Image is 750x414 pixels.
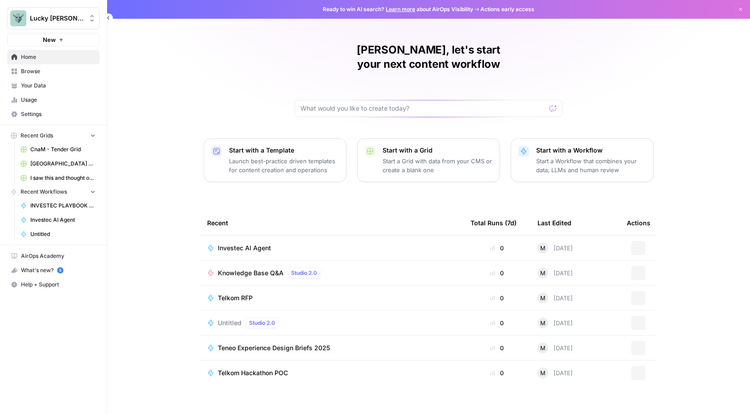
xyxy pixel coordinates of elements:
[57,267,63,273] a: 5
[21,252,96,260] span: AirOps Academy
[17,199,100,213] a: INVESTEC PLAYBOOK - Segment Insight per customer
[30,145,96,153] span: CnaM - Tender Grid
[537,243,573,253] div: [DATE]
[21,82,96,90] span: Your Data
[7,79,100,93] a: Your Data
[471,244,523,253] div: 0
[471,344,523,352] div: 0
[540,368,546,377] span: M
[300,104,546,113] input: What would you like to create today?
[7,249,100,263] a: AirOps Academy
[229,146,339,155] p: Start with a Template
[540,294,546,302] span: M
[540,244,546,253] span: M
[383,157,492,174] p: Start a Grid with data from your CMS or create a blank one
[471,368,523,377] div: 0
[207,211,456,235] div: Recent
[537,343,573,353] div: [DATE]
[43,35,56,44] span: New
[536,157,646,174] p: Start a Workflow that combines your data, LLMs and human review
[218,294,253,302] span: Telkom RFP
[204,138,346,182] button: Start with a TemplateLaunch best-practice driven templates for content creation and operations
[218,244,271,253] span: Investec AI Agent
[7,64,100,79] a: Browse
[218,269,283,277] span: Knowledge Base Q&A
[7,263,100,277] button: What's new? 5
[323,5,473,13] span: Ready to win AI search? about AirOps Visibility
[207,368,456,377] a: Telkom Hackathon POC
[7,7,100,29] button: Workspace: Lucky Beard
[30,216,96,224] span: Investec AI Agent
[17,213,100,227] a: Investec AI Agent
[295,43,562,71] h1: [PERSON_NAME], let's start your next content workflow
[537,211,571,235] div: Last Edited
[21,67,96,75] span: Browse
[21,53,96,61] span: Home
[21,188,67,196] span: Recent Workflows
[207,268,456,278] a: Knowledge Base Q&AStudio 2.0
[207,244,456,253] a: Investec AI Agent
[627,211,650,235] div: Actions
[7,277,100,292] button: Help + Support
[7,129,100,142] button: Recent Grids
[21,132,53,140] span: Recent Grids
[59,268,61,273] text: 5
[383,146,492,155] p: Start with a Grid
[207,318,456,328] a: UntitledStudio 2.0
[540,269,546,277] span: M
[17,142,100,157] a: CnaM - Tender Grid
[30,174,96,182] span: I saw this and thought of you - Generator Grid
[537,318,573,328] div: [DATE]
[21,281,96,289] span: Help + Support
[207,294,456,302] a: Telkom RFP
[218,344,330,352] span: Teneo Experience Design Briefs 2025
[540,319,546,327] span: M
[471,319,523,327] div: 0
[536,146,646,155] p: Start with a Workflow
[21,96,96,104] span: Usage
[10,10,26,26] img: Lucky Beard Logo
[471,294,523,302] div: 0
[30,14,84,23] span: Lucky [PERSON_NAME]
[537,293,573,303] div: [DATE]
[7,93,100,107] a: Usage
[537,368,573,378] div: [DATE]
[229,157,339,174] p: Launch best-practice driven templates for content creation and operations
[17,227,100,241] a: Untitled
[537,268,573,278] div: [DATE]
[30,202,96,210] span: INVESTEC PLAYBOOK - Segment Insight per customer
[249,319,275,327] span: Studio 2.0
[471,269,523,277] div: 0
[480,5,534,13] span: Actions early access
[357,138,500,182] button: Start with a GridStart a Grid with data from your CMS or create a blank one
[471,211,517,235] div: Total Runs (7d)
[386,6,415,12] a: Learn more
[7,50,100,64] a: Home
[7,107,100,121] a: Settings
[511,138,654,182] button: Start with a WorkflowStart a Workflow that combines your data, LLMs and human review
[17,157,100,171] a: [GEOGRAPHIC_DATA] Tender - Stories
[291,269,317,277] span: Studio 2.0
[17,171,100,185] a: I saw this and thought of you - Generator Grid
[540,344,546,352] span: M
[207,344,456,352] a: Teneo Experience Design Briefs 2025
[7,33,100,46] button: New
[30,160,96,168] span: [GEOGRAPHIC_DATA] Tender - Stories
[7,185,100,199] button: Recent Workflows
[218,368,288,377] span: Telkom Hackathon POC
[30,230,96,238] span: Untitled
[218,319,242,327] span: Untitled
[21,110,96,118] span: Settings
[8,264,99,277] div: What's new?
